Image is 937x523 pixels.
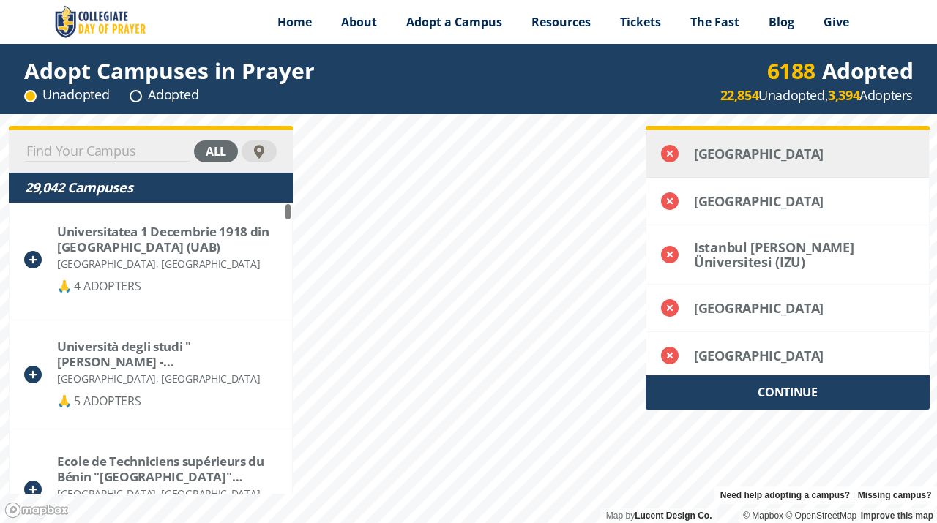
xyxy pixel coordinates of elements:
[754,4,809,40] a: Blog
[690,14,739,30] span: The Fast
[605,4,676,40] a: Tickets
[130,86,198,104] div: Adopted
[861,511,933,521] a: Improve this map
[767,61,914,80] div: Adopted
[694,301,885,315] div: [GEOGRAPHIC_DATA]
[24,61,315,80] div: Adopt Campuses in Prayer
[809,4,864,40] a: Give
[720,86,913,105] div: Unadopted, Adopters
[517,4,605,40] a: Resources
[646,375,930,410] div: CONTINUE
[57,255,277,273] div: [GEOGRAPHIC_DATA], [GEOGRAPHIC_DATA]
[277,14,312,30] span: Home
[531,14,591,30] span: Resources
[720,86,759,104] strong: 22,854
[769,14,794,30] span: Blog
[263,4,326,40] a: Home
[4,502,69,519] a: Mapbox logo
[57,484,277,503] div: [GEOGRAPHIC_DATA], [GEOGRAPHIC_DATA]
[326,4,392,40] a: About
[57,369,277,388] div: [GEOGRAPHIC_DATA], [GEOGRAPHIC_DATA]
[25,141,190,162] input: Find Your Campus
[600,508,717,523] div: Map by
[767,61,815,80] div: 6188
[720,486,850,504] a: Need help adopting a campus?
[57,277,277,296] div: 🙏 4 ADOPTERS
[858,486,932,504] a: Missing campus?
[828,86,859,104] strong: 3,394
[620,14,661,30] span: Tickets
[676,4,754,40] a: The Fast
[24,86,109,104] div: Unadopted
[694,348,885,363] div: [GEOGRAPHIC_DATA]
[785,511,856,521] a: OpenStreetMap
[392,4,517,40] a: Adopt a Campus
[25,178,277,197] div: 29,042 Campuses
[635,511,712,521] a: Lucent Design Co.
[824,14,849,30] span: Give
[743,511,783,521] a: Mapbox
[57,224,277,255] div: Universitatea 1 Decembrie 1918 din Alba Iulia (UAB)
[406,14,502,30] span: Adopt a Campus
[57,339,277,369] div: Università degli studi "Gabriele d'Annunzio" Chieti - Pescara (Ud'A)
[341,14,377,30] span: About
[57,454,277,484] div: Ecole de Techniciens supérieurs du Bénin "Université de La Grace" (ECO.TE.S Bénin)
[694,194,885,208] div: [GEOGRAPHIC_DATA]
[57,392,277,410] div: 🙏 5 ADOPTERS
[714,486,937,504] div: |
[694,240,885,269] div: Istanbul [PERSON_NAME] Üniversitesi (IZU)
[194,140,238,162] div: all
[694,146,885,161] div: [GEOGRAPHIC_DATA]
